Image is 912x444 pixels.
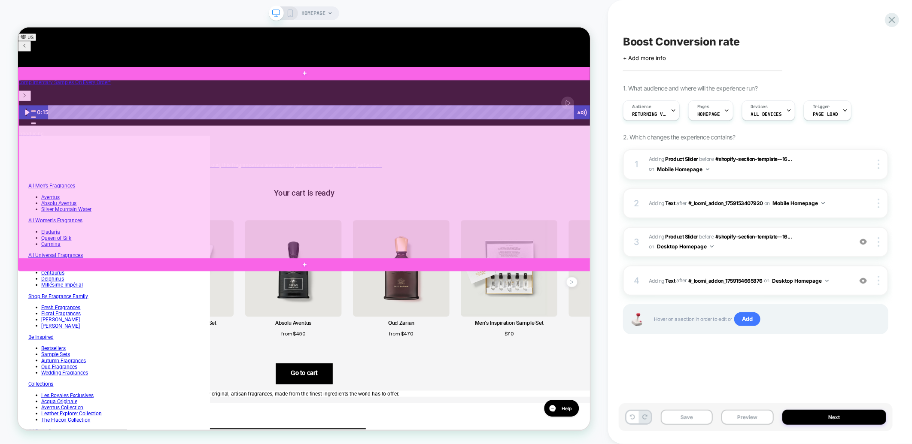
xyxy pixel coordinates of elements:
[688,200,763,206] span: #_loomi_addon_1759153407920
[649,164,654,174] span: on
[301,6,325,20] span: HOMEPAGE
[764,276,769,285] span: on
[878,199,879,208] img: close
[710,245,714,248] img: down arrow
[860,277,867,284] img: crossed eye
[878,237,879,247] img: close
[821,202,825,204] img: down arrow
[31,394,82,402] a: [PERSON_NAME]
[699,233,714,240] span: BEFORE
[31,424,64,432] a: Bestsellers
[772,275,829,286] button: Desktop Homepage
[699,156,714,162] span: BEFORE
[657,241,714,252] button: Desktop Homepage
[666,156,698,162] b: Product Slider
[666,200,675,206] b: Text
[734,312,760,326] span: Add
[623,35,740,48] span: Boost Conversion rate
[657,164,709,175] button: Mobile Homepage
[772,198,825,208] button: Mobile Homepage
[17,23,39,31] span: 03 / 03
[4,3,51,25] button: Gorgias live chat
[649,156,698,162] span: Adding
[13,10,21,17] span: US
[813,111,838,117] span: Page Load
[623,133,735,141] span: 2. Which changes the experience contains?
[751,111,782,117] span: ALL DEVICES
[688,277,763,284] span: #_loomi_addon_1759154665876
[649,233,698,240] span: Adding
[697,104,709,110] span: Pages
[14,409,47,417] a: Be Inspired
[764,199,770,208] span: on
[860,238,867,245] img: crossed eye
[676,277,687,284] span: AFTER
[666,277,675,284] b: Text
[649,200,675,206] span: Adding
[813,104,830,110] span: Trigger
[31,386,82,394] a: [PERSON_NAME]
[715,233,792,240] span: #shopify-section-template--16...
[14,354,94,362] a: Shop By Fragrance Family
[632,234,641,250] div: 3
[31,323,62,331] a: Centaurus
[623,54,666,61] span: + Add more info
[649,277,675,284] span: Adding
[661,410,713,425] button: Save
[721,410,773,425] button: Preview
[666,233,698,240] b: Product Slider
[825,280,829,282] img: down arrow
[31,432,69,440] a: Sample Sets
[878,276,879,285] img: close
[706,168,709,170] img: down arrow
[649,242,654,251] span: on
[751,104,768,110] span: Devices
[31,331,61,339] a: Delphinus
[632,104,651,110] span: Audience
[31,339,86,347] a: Millésime Impérial
[28,10,41,18] h2: Help
[632,196,641,211] div: 2
[628,313,645,326] img: Joystick
[632,111,666,117] span: Returning Visitors
[878,160,879,169] img: close
[623,85,757,92] span: 1. What audience and where will the experience run?
[632,157,641,172] div: 1
[715,156,792,162] span: #shopify-section-template--16...
[31,369,83,378] a: Fresh Fragrances
[31,378,84,386] a: Floral Fragrances
[782,410,887,425] button: Next
[697,111,720,117] span: HOMEPAGE
[632,273,641,288] div: 4
[676,200,687,206] span: AFTER
[654,312,879,326] span: Hover on a section in order to edit or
